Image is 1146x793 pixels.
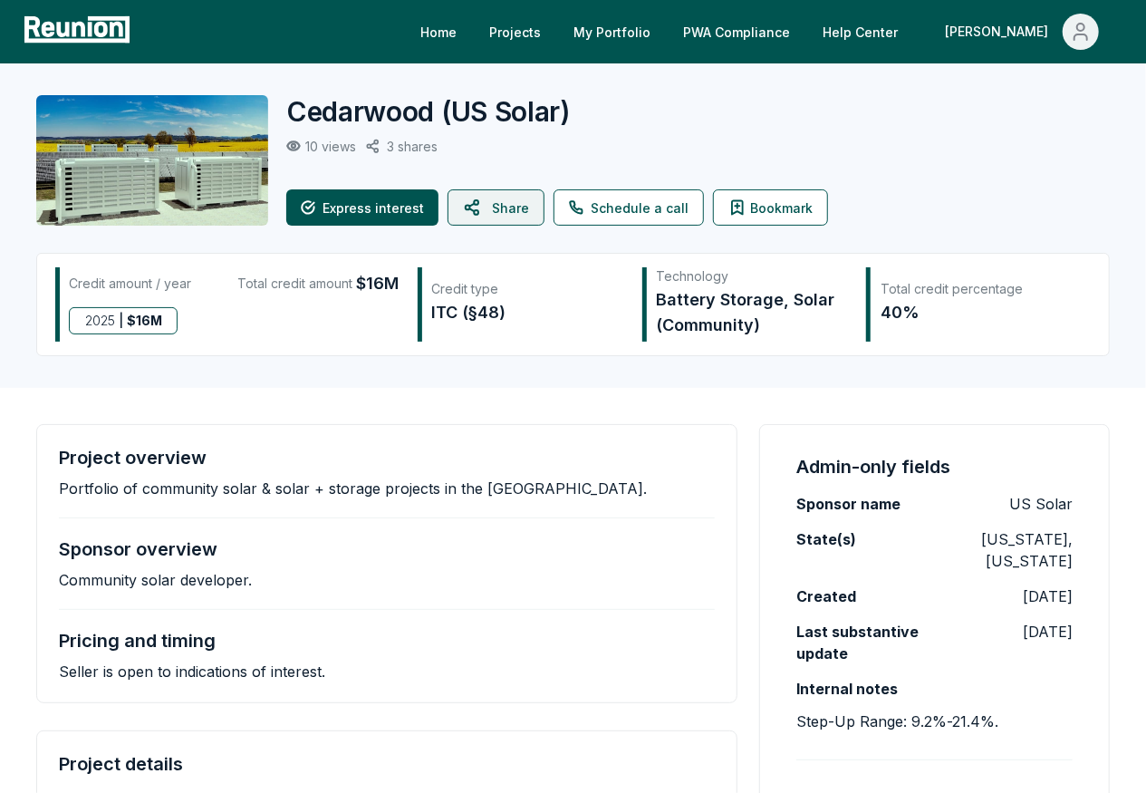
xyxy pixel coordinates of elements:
[69,271,191,296] div: Credit amount / year
[559,14,665,50] a: My Portfolio
[448,189,544,226] button: Share
[669,14,804,50] a: PWA Compliance
[237,271,399,296] div: Total credit amount
[85,308,115,334] span: 2025
[656,267,847,285] div: Technology
[36,95,268,226] img: Cedarwood
[945,14,1055,50] div: [PERSON_NAME]
[59,753,715,775] h4: Project details
[356,271,399,296] span: $16M
[935,528,1074,572] p: [US_STATE], [US_STATE]
[796,493,900,515] label: Sponsor name
[387,139,438,154] p: 3 shares
[656,287,847,338] div: Battery Storage, Solar (Community)
[554,189,704,226] a: Schedule a call
[59,447,207,469] h4: Project overview
[406,14,1128,50] nav: Main
[808,14,912,50] a: Help Center
[475,14,555,50] a: Projects
[59,479,647,498] p: Portfolio of community solar & solar + storage projects in the [GEOGRAPHIC_DATA].
[286,95,571,128] h2: Cedarwood
[127,308,162,334] span: $ 16M
[1009,493,1073,515] p: US Solar
[59,538,217,560] h4: Sponsor overview
[1023,621,1073,643] p: [DATE]
[431,300,622,325] div: ITC (§48)
[881,280,1072,298] div: Total credit percentage
[796,585,856,607] label: Created
[286,189,438,226] button: Express interest
[1023,585,1073,607] p: [DATE]
[59,630,216,652] h4: Pricing and timing
[406,14,471,50] a: Home
[441,95,571,128] span: ( US Solar )
[796,454,950,479] h4: Admin-only fields
[796,711,998,732] p: Step-Up Range: 9.2%-21.4%.
[305,139,356,154] p: 10 views
[59,662,325,681] p: Seller is open to indications of interest.
[59,571,252,589] p: Community solar developer.
[796,528,856,550] label: State(s)
[119,308,123,334] span: |
[796,621,935,664] label: Last substantive update
[431,280,622,298] div: Credit type
[713,189,828,226] button: Bookmark
[881,300,1072,325] div: 40%
[930,14,1113,50] button: [PERSON_NAME]
[796,678,898,700] label: Internal notes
